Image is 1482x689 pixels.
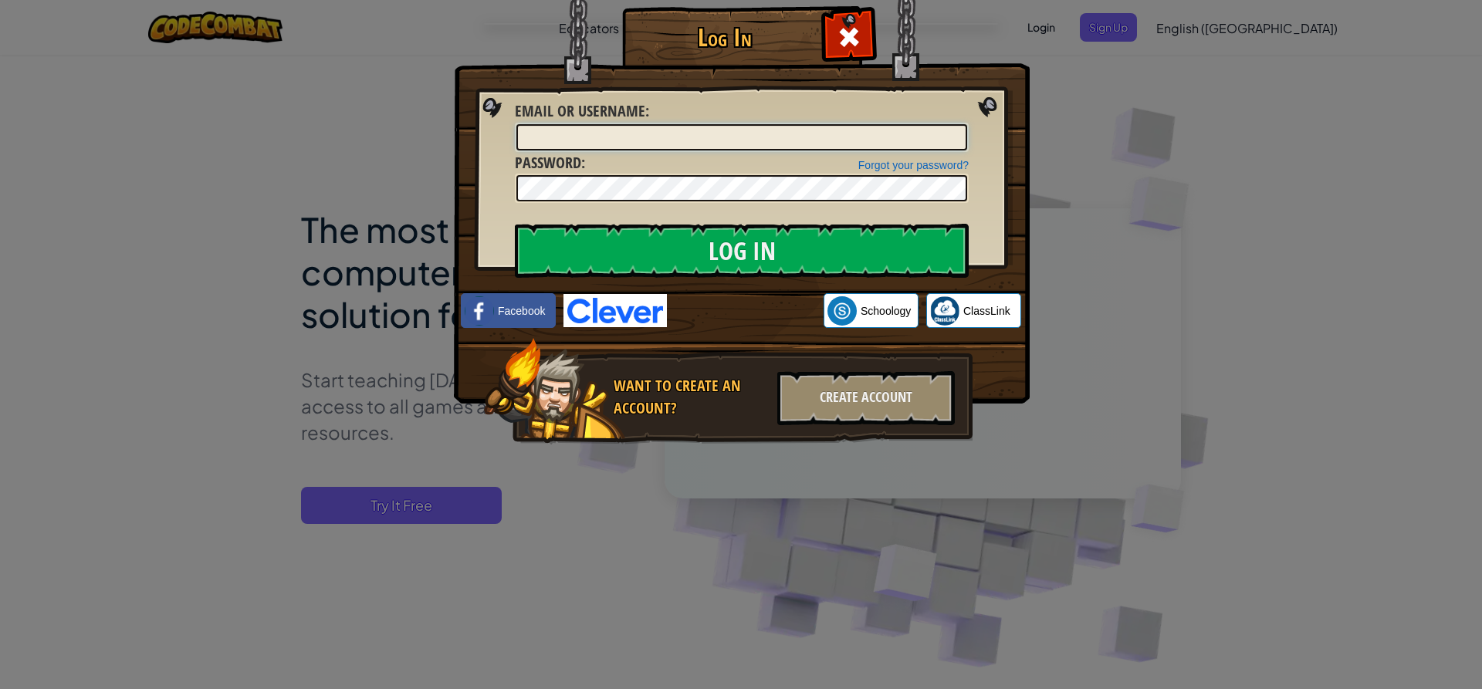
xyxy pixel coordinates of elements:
img: schoology.png [827,296,857,326]
h1: Log In [626,24,823,51]
div: Create Account [777,371,955,425]
div: Want to create an account? [614,375,768,419]
label: : [515,152,585,174]
img: classlink-logo-small.png [930,296,959,326]
iframe: Sign in with Google Button [667,294,824,328]
span: Schoology [861,303,911,319]
label: : [515,100,649,123]
span: Password [515,152,581,173]
a: Forgot your password? [858,159,969,171]
span: ClassLink [963,303,1010,319]
span: Facebook [498,303,545,319]
img: facebook_small.png [465,296,494,326]
img: clever-logo-blue.png [563,294,667,327]
span: Email or Username [515,100,645,121]
input: Log In [515,224,969,278]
